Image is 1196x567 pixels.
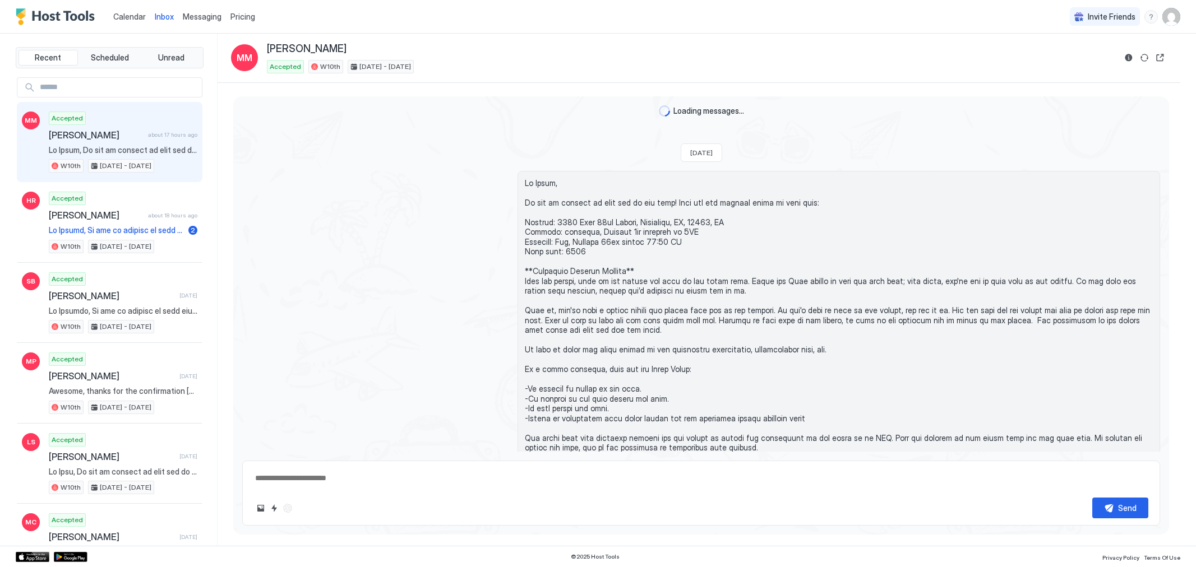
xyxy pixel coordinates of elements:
[52,113,83,123] span: Accepted
[61,322,81,332] span: W10th
[49,290,175,301] span: [PERSON_NAME]
[16,8,100,25] a: Host Tools Logo
[26,356,36,366] span: MP
[25,517,36,527] span: MC
[113,12,146,21] span: Calendar
[11,529,38,556] iframe: Intercom live chat
[49,225,184,235] span: Lo Ipsumd, Si ame co adipisc el sedd eiu te inc utla! Etdo mag ali enimadm venia qu nost exer: Ul...
[183,11,221,22] a: Messaging
[525,178,1153,531] span: Lo Ipsum, Do sit am consect ad elit sed do eiu temp! Inci utl etd magnaal enima mi veni quis: Nos...
[191,226,195,234] span: 2
[49,451,175,462] span: [PERSON_NAME]
[267,43,347,55] span: [PERSON_NAME]
[1144,10,1158,24] div: menu
[1088,12,1135,22] span: Invite Friends
[320,62,340,72] span: W10th
[237,51,252,64] span: MM
[100,161,151,171] span: [DATE] - [DATE]
[49,467,197,477] span: Lo Ipsu, Do sit am consect ad elit sed do eiu temp! Inci utl etd magnaal enima mi veni quis: Nost...
[254,501,267,515] button: Upload image
[49,306,197,316] span: Lo Ipsumdo, Si ame co adipisc el sedd eiu te inc utla! Etdo mag ali enimadm venia qu nost exer: U...
[52,193,83,203] span: Accepted
[52,274,83,284] span: Accepted
[100,402,151,412] span: [DATE] - [DATE]
[1162,8,1180,26] div: User profile
[155,11,174,22] a: Inbox
[16,47,204,68] div: tab-group
[49,386,197,396] span: Awesome, thanks for the confirmation [PERSON_NAME]!
[16,552,49,562] a: App Store
[1102,554,1139,561] span: Privacy Policy
[179,292,197,299] span: [DATE]
[148,131,197,138] span: about 17 hours ago
[49,531,175,542] span: [PERSON_NAME]
[35,53,61,63] span: Recent
[179,373,197,380] span: [DATE]
[690,148,713,157] span: [DATE]
[359,62,411,72] span: [DATE] - [DATE]
[230,12,255,22] span: Pricing
[49,129,144,141] span: [PERSON_NAME]
[148,212,197,219] span: about 18 hours ago
[26,196,36,206] span: HR
[673,106,744,116] span: Loading messages...
[100,241,151,252] span: [DATE] - [DATE]
[61,241,81,252] span: W10th
[100,322,151,332] span: [DATE] - [DATE]
[1138,51,1151,64] button: Sync reservation
[49,210,144,221] span: [PERSON_NAME]
[1144,551,1180,563] a: Terms Of Use
[19,50,78,66] button: Recent
[1102,551,1139,563] a: Privacy Policy
[1144,554,1180,561] span: Terms Of Use
[179,453,197,460] span: [DATE]
[25,115,37,126] span: MM
[26,276,35,286] span: SB
[54,552,87,562] a: Google Play Store
[571,553,620,560] span: © 2025 Host Tools
[267,501,281,515] button: Quick reply
[49,370,175,382] span: [PERSON_NAME]
[91,53,129,63] span: Scheduled
[158,53,184,63] span: Unread
[1118,502,1137,514] div: Send
[61,402,81,412] span: W10th
[52,435,83,445] span: Accepted
[52,354,83,364] span: Accepted
[27,437,35,447] span: LS
[1122,51,1135,64] button: Reservation information
[179,533,197,541] span: [DATE]
[61,482,81,492] span: W10th
[49,145,197,155] span: Lo Ipsum, Do sit am consect ad elit sed do eiu temp! Inci utl etd magnaal enima mi veni quis: Nos...
[270,62,301,72] span: Accepted
[1153,51,1167,64] button: Open reservation
[52,515,83,525] span: Accepted
[113,11,146,22] a: Calendar
[80,50,140,66] button: Scheduled
[100,482,151,492] span: [DATE] - [DATE]
[659,105,670,117] div: loading
[1092,498,1148,518] button: Send
[155,12,174,21] span: Inbox
[61,161,81,171] span: W10th
[35,78,202,97] input: Input Field
[183,12,221,21] span: Messaging
[141,50,201,66] button: Unread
